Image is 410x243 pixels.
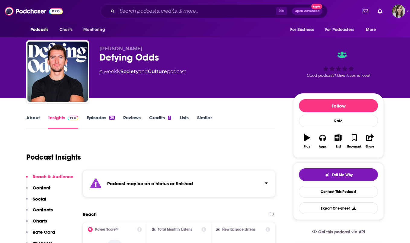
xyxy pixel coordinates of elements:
button: List [331,130,346,152]
a: Society [120,69,139,74]
div: Share [366,145,374,148]
span: ⌘ K [276,7,287,15]
input: Search podcasts, credits, & more... [117,6,276,16]
button: Rate Card [26,229,55,240]
button: open menu [79,24,113,36]
span: Monitoring [83,26,105,34]
h2: Power Score™ [95,227,119,232]
span: Logged in as devinandrade [392,5,405,18]
button: Show profile menu [392,5,405,18]
span: and [139,69,148,74]
span: Open Advanced [295,10,320,13]
span: Podcasts [30,26,48,34]
span: [PERSON_NAME] [99,46,143,51]
div: List [336,145,341,148]
a: Episodes36 [87,115,115,129]
button: tell me why sparkleTell Me Why [299,168,378,181]
button: Content [26,185,50,196]
button: Contacts [26,207,53,218]
a: Show notifications dropdown [375,6,385,16]
p: Reach & Audience [33,174,73,179]
span: New [311,4,322,9]
a: Get this podcast via API [307,225,370,239]
span: Charts [59,26,72,34]
img: User Profile [392,5,405,18]
div: 1 [168,116,171,120]
p: Social [33,196,46,202]
section: Click to expand status details [83,170,275,197]
a: Credits1 [149,115,171,129]
button: Follow [299,99,378,112]
a: About [26,115,40,129]
button: Apps [315,130,330,152]
span: Get this podcast via API [318,229,365,235]
div: Rate [299,115,378,127]
a: Culture [148,69,167,74]
button: open menu [362,24,384,36]
button: Bookmark [346,130,362,152]
p: Charts [33,218,47,224]
span: More [366,26,376,34]
img: tell me why sparkle [325,173,329,177]
a: Contact This Podcast [299,186,378,198]
div: Apps [319,145,327,148]
button: Share [362,130,378,152]
a: Charts [56,24,76,36]
h2: Total Monthly Listens [158,227,192,232]
div: Bookmark [347,145,361,148]
a: Reviews [123,115,141,129]
span: Tell Me Why [332,173,353,177]
div: Search podcasts, credits, & more... [101,4,328,18]
div: A weekly podcast [99,68,186,75]
h2: New Episode Listens [222,227,255,232]
span: For Podcasters [325,26,354,34]
button: Social [26,196,46,207]
span: Good podcast? Give it some love! [307,73,370,78]
p: Content [33,185,50,191]
a: Show notifications dropdown [360,6,370,16]
h1: Podcast Insights [26,153,81,162]
button: open menu [286,24,322,36]
a: Similar [197,115,212,129]
div: Good podcast? Give it some love! [293,46,384,83]
button: Export One-Sheet [299,202,378,214]
button: Charts [26,218,47,229]
span: For Business [290,26,314,34]
div: Play [304,145,310,148]
p: Contacts [33,207,53,213]
p: Rate Card [33,229,55,235]
h2: Reach [83,211,97,217]
img: Podchaser - Follow, Share and Rate Podcasts [5,5,63,17]
img: Defying Odds [27,42,88,102]
button: open menu [26,24,56,36]
button: open menu [321,24,363,36]
strong: Podcast may be on a hiatus or finished [107,181,193,186]
button: Play [299,130,315,152]
a: Lists [180,115,189,129]
img: Podchaser Pro [68,116,78,120]
button: Reach & Audience [26,174,73,185]
a: InsightsPodchaser Pro [48,115,78,129]
button: Open AdvancedNew [292,8,322,15]
div: 36 [109,116,115,120]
